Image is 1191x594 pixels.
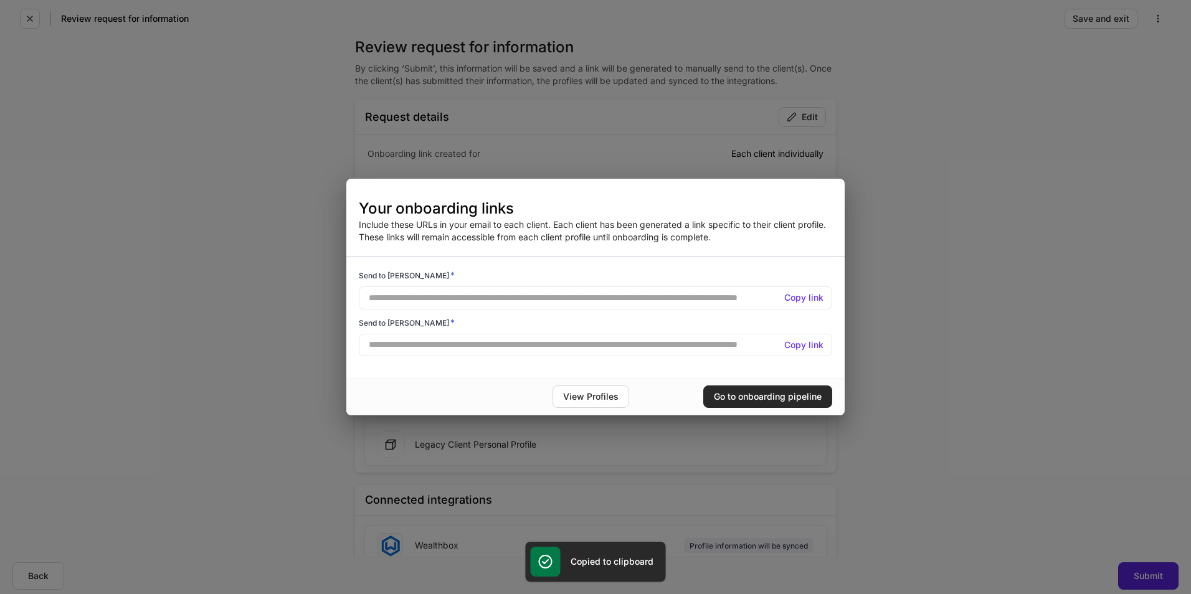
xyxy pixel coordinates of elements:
[346,199,845,243] div: Include these URLs in your email to each client. Each client has been generated a link specific t...
[359,269,455,281] h6: Send to [PERSON_NAME]
[784,291,823,304] h5: Copy link
[571,555,653,568] h5: Copied to clipboard
[784,339,823,351] h5: Copy link
[714,392,822,401] div: Go to onboarding pipeline
[359,316,455,329] h6: Send to [PERSON_NAME]
[553,385,629,408] button: View Profiles
[359,199,832,219] h3: Your onboarding links
[563,392,619,401] div: View Profiles
[703,385,832,408] button: Go to onboarding pipeline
